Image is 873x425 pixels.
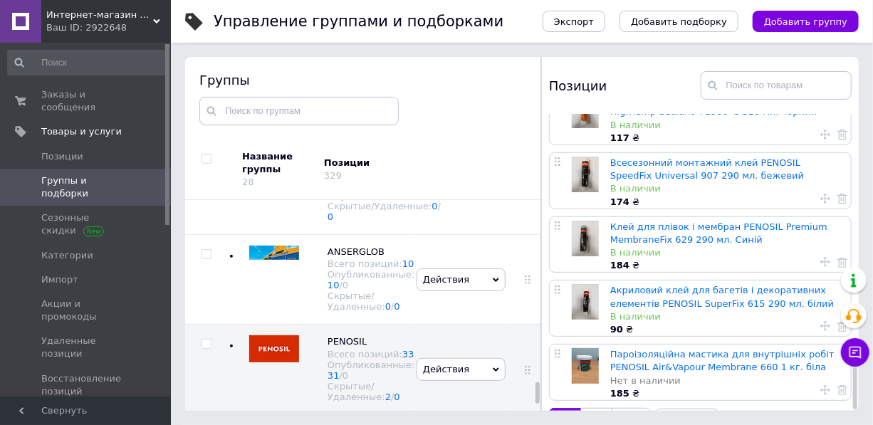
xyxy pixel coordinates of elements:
span: / [340,370,349,381]
span: Акции и промокоды [41,298,132,323]
div: Название группы [242,150,313,176]
h1: Управление группами и подборками [214,13,503,30]
b: 117 [610,132,629,143]
div: Скрытые/Удаленные: [328,290,414,312]
a: 31 [328,370,340,381]
span: / [328,201,441,222]
a: 0 [328,211,333,222]
div: 28 [242,177,254,187]
a: Удалить товар [837,320,847,332]
a: Удалить товар [837,192,847,205]
a: Удалить товар [837,128,847,141]
button: Чат с покупателем [841,338,869,367]
input: Поиск [7,50,167,75]
span: Действия [423,274,469,285]
a: 10 [402,258,414,269]
span: Интернет-магазин материалов г.Днепр [46,9,153,21]
div: Ваш ID: 2922648 [46,21,171,34]
span: / [391,392,400,402]
b: 90 [610,324,623,335]
input: Поиск по товарам [701,71,852,100]
div: Опубликованные: [328,360,414,381]
span: Группы и подборки [41,174,132,200]
a: 10 [328,280,340,290]
div: 0 [343,280,348,290]
div: Всего позиций: [328,258,414,269]
div: Группы [199,71,527,89]
div: Позиции [324,157,445,169]
b: 185 [610,388,629,399]
div: Скрытые/Удаленные: [328,381,414,402]
button: Добавить подборку [620,11,738,32]
div: Всего позиций: [328,349,414,360]
div: В наличии [610,182,844,195]
span: / [391,301,400,312]
div: 0 [343,370,348,381]
span: Добавить группу [764,16,847,27]
span: Импорт [41,273,78,286]
a: Удалить товар [837,256,847,268]
div: ₴ [610,387,844,400]
a: Акриловий клей для багетів і декоративних елементів PENOSIL SuperFix 615 290 мл. білий [610,285,834,308]
div: ₴ [610,259,844,272]
input: Поиск по группам [199,97,399,125]
a: 0 [385,301,391,312]
a: Клей для плівок і мембран PENOSIL Premium MembraneFix 629 290 мл. Синій [610,221,827,245]
span: Заказы и сообщения [41,88,132,114]
span: ANSERGLOB [328,246,385,257]
div: Позиции [549,71,701,100]
div: Опубликованные: [328,269,414,290]
span: Удаленные позиции [41,335,132,360]
span: Позиции [41,150,83,163]
span: Добавить подборку [631,16,727,27]
span: Экспорт [554,16,594,27]
a: 33 [402,349,414,360]
div: В наличии [610,246,844,259]
div: ₴ [610,323,844,336]
img: ANSERGLOB [249,246,299,260]
span: / [340,280,349,290]
span: PENOSIL [328,336,367,347]
span: Категории [41,249,93,262]
div: В наличии [610,119,844,132]
div: В наличии [610,310,844,323]
button: Добавить группу [753,11,859,32]
span: Восстановление позиций [41,372,132,398]
span: Товары и услуги [41,125,122,138]
a: Удалить товар [837,384,847,397]
a: 0 [432,201,438,211]
a: 0 [394,392,400,402]
div: Нет в наличии [610,374,844,387]
div: ₴ [610,196,844,209]
span: Сезонные скидки [41,211,132,237]
button: Экспорт [543,11,605,32]
a: Всесезонний монтажний клей PENOSIL SpeedFix Universal 907 290 мл. бежевий [610,157,804,181]
a: 2 [385,392,391,402]
img: PENOSIL [249,335,299,362]
a: 0 [394,301,400,312]
div: Скрытые/Удаленные: [328,201,443,222]
span: Действия [423,364,469,374]
b: 184 [610,260,629,271]
a: Пароізоляційна мастика для внутрішніх робіт PENOSIL Air&Vapour Membrane 660 1 кг. біла [610,349,835,372]
b: 174 [610,196,629,207]
div: 329 [324,170,342,181]
div: ₴ [610,132,844,145]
